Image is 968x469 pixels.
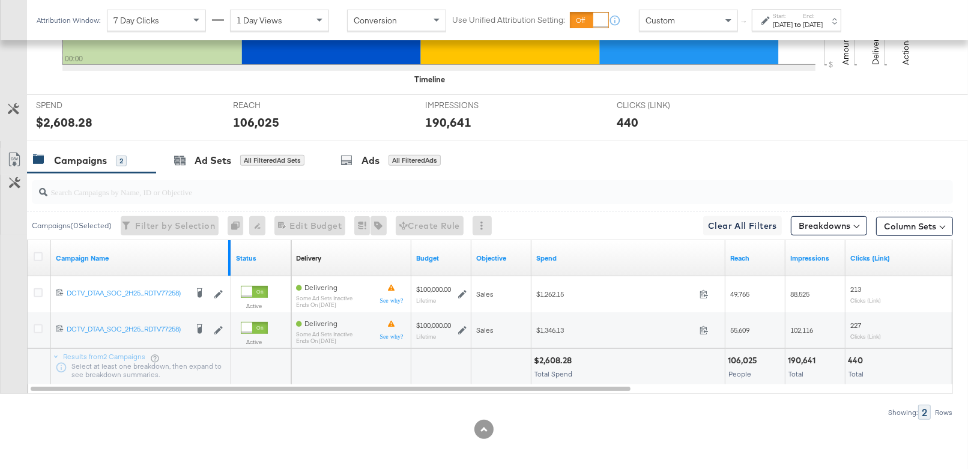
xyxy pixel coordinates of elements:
[304,283,337,292] span: Delivering
[850,297,881,304] sub: Clicks (Link)
[47,175,870,199] input: Search Campaigns by Name, ID or Objective
[934,408,953,417] div: Rows
[67,288,187,298] div: DCTV_DTAA_SOC_2H25...RDTV77258)
[296,295,352,301] sub: Some Ad Sets Inactive
[476,253,527,263] a: Your campaign's objective.
[730,289,749,298] span: 49,765
[730,253,781,263] a: The number of people your ad was served to.
[646,15,675,26] span: Custom
[416,321,451,330] div: $100,000.00
[241,338,268,346] label: Active
[788,369,803,378] span: Total
[296,253,321,263] a: Reflects the ability of your Ad Campaign to achieve delivery based on ad states, schedule and bud...
[416,285,451,294] div: $100,000.00
[452,14,565,26] label: Use Unified Attribution Setting:
[296,331,352,337] sub: Some Ad Sets Inactive
[730,325,749,334] span: 55,609
[773,12,793,20] label: Start:
[870,34,881,65] text: Delivery
[36,16,101,25] div: Attribution Window:
[240,155,304,166] div: All Filtered Ad Sets
[840,12,851,65] text: Amount (USD)
[888,408,918,417] div: Showing:
[617,113,638,131] div: 440
[739,20,751,25] span: ↑
[361,154,380,168] div: Ads
[476,289,494,298] span: Sales
[116,156,127,166] div: 2
[876,217,953,236] button: Column Sets
[233,100,323,111] span: REACH
[296,301,352,308] sub: ends on [DATE]
[233,113,279,131] div: 106,025
[296,337,352,344] sub: ends on [DATE]
[850,333,881,340] sub: Clicks (Link)
[534,355,575,366] div: $2,608.28
[416,253,467,263] a: The maximum amount you're willing to spend on your ads, on average each day or over the lifetime ...
[728,369,751,378] span: People
[536,325,695,334] span: $1,346.13
[228,216,249,235] div: 0
[793,20,803,29] strong: to
[918,405,931,420] div: 2
[32,220,112,231] div: Campaigns ( 0 Selected)
[389,155,441,166] div: All Filtered Ads
[790,253,841,263] a: The number of times your ad was served. On mobile apps an ad is counted as served the first time ...
[304,319,337,328] span: Delivering
[476,325,494,334] span: Sales
[848,355,867,366] div: 440
[67,324,187,336] a: DCTV_DTAA_SOC_2H25...RDTV77258)
[900,37,911,65] text: Actions
[241,302,268,310] label: Active
[803,12,823,20] label: End:
[803,20,823,29] div: [DATE]
[195,154,231,168] div: Ad Sets
[790,289,809,298] span: 88,525
[850,285,861,294] span: 213
[425,100,515,111] span: IMPRESSIONS
[850,321,861,330] span: 227
[354,15,397,26] span: Conversion
[708,219,777,234] span: Clear All Filters
[703,216,782,235] button: Clear All Filters
[536,289,695,298] span: $1,262.15
[728,355,761,366] div: 106,025
[67,288,187,300] a: DCTV_DTAA_SOC_2H25...RDTV77258)
[425,113,471,131] div: 190,641
[536,253,721,263] a: The total amount spent to date.
[67,324,187,334] div: DCTV_DTAA_SOC_2H25...RDTV77258)
[113,15,159,26] span: 7 Day Clicks
[534,369,572,378] span: Total Spend
[36,113,92,131] div: $2,608.28
[415,74,446,85] div: Timeline
[36,100,126,111] span: SPEND
[237,15,282,26] span: 1 Day Views
[54,154,107,168] div: Campaigns
[236,253,286,263] a: Shows the current state of your Ad Campaign.
[788,355,819,366] div: 190,641
[850,253,961,263] a: The number of clicks on links appearing on your ad or Page that direct people to your sites off F...
[617,100,707,111] span: CLICKS (LINK)
[416,333,436,340] sub: Lifetime
[849,369,864,378] span: Total
[773,20,793,29] div: [DATE]
[56,253,226,263] a: Your campaign name.
[790,325,813,334] span: 102,116
[296,253,321,263] div: Delivery
[791,216,867,235] button: Breakdowns
[416,297,436,304] sub: Lifetime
